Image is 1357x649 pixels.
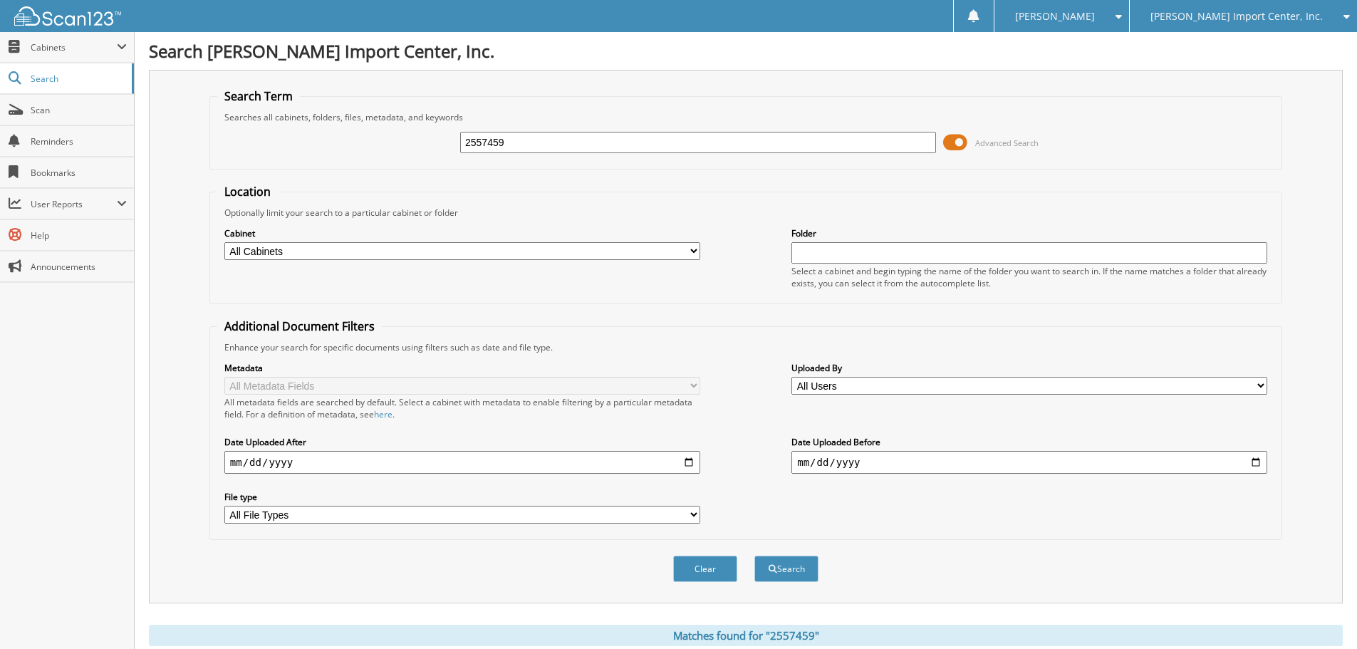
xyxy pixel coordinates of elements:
[217,341,1274,353] div: Enhance your search for specific documents using filters such as date and file type.
[149,39,1343,63] h1: Search [PERSON_NAME] Import Center, Inc.
[31,73,125,85] span: Search
[224,436,700,448] label: Date Uploaded After
[673,556,737,582] button: Clear
[224,491,700,503] label: File type
[217,111,1274,123] div: Searches all cabinets, folders, files, metadata, and keywords
[31,261,127,273] span: Announcements
[31,41,117,53] span: Cabinets
[31,229,127,242] span: Help
[374,408,392,420] a: here
[31,135,127,147] span: Reminders
[224,362,700,374] label: Metadata
[14,6,121,26] img: scan123-logo-white.svg
[31,167,127,179] span: Bookmarks
[217,88,300,104] legend: Search Term
[149,625,1343,646] div: Matches found for "2557459"
[224,451,700,474] input: start
[1150,12,1323,21] span: [PERSON_NAME] Import Center, Inc.
[791,436,1267,448] label: Date Uploaded Before
[224,396,700,420] div: All metadata fields are searched by default. Select a cabinet with metadata to enable filtering b...
[217,318,382,334] legend: Additional Document Filters
[31,104,127,116] span: Scan
[791,265,1267,289] div: Select a cabinet and begin typing the name of the folder you want to search in. If the name match...
[791,362,1267,374] label: Uploaded By
[791,451,1267,474] input: end
[754,556,818,582] button: Search
[31,198,117,210] span: User Reports
[791,227,1267,239] label: Folder
[1015,12,1095,21] span: [PERSON_NAME]
[217,207,1274,219] div: Optionally limit your search to a particular cabinet or folder
[224,227,700,239] label: Cabinet
[975,137,1039,148] span: Advanced Search
[217,184,278,199] legend: Location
